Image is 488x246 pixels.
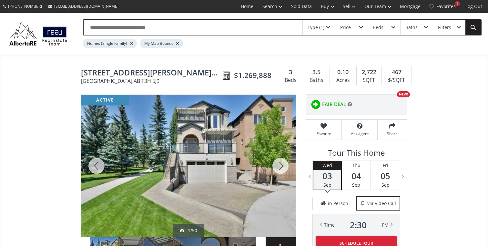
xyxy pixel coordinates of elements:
[281,75,300,85] div: Beds
[373,25,383,30] div: Beds
[381,182,390,188] span: Sep
[313,161,341,170] div: Wed
[234,70,271,80] span: $1,269,888
[140,39,183,48] div: My Map Bounds
[309,98,322,111] img: rating icon
[81,68,219,78] span: 64 Aspen Meadows Green SW
[180,227,197,234] div: 1/50
[324,221,389,230] div: Time PM
[309,131,338,136] span: Favorite
[313,172,341,181] span: 03
[83,39,137,48] div: Homes (Single Family)
[352,182,360,188] span: Sep
[322,101,346,108] span: FAIR DEAL
[306,68,326,76] div: 3.5
[45,0,122,12] a: [EMAIL_ADDRESS][DOMAIN_NAME]
[81,95,296,237] div: 64 Aspen Meadows Green SW Calgary, AB T3H 5J9 - Photo 1 of 50
[385,68,408,76] div: 467
[350,221,367,230] span: 2 : 30
[371,172,400,181] span: 05
[8,4,42,9] span: [PHONE_NUMBER]
[54,4,118,9] span: [EMAIL_ADDRESS][DOMAIN_NAME]
[397,91,410,97] div: NEW!
[342,161,371,170] div: Thu
[333,75,353,85] div: Acres
[328,200,348,207] span: in Person
[306,75,326,85] div: Baths
[312,148,400,161] h3: Tour This Home
[333,68,353,76] div: 0.10
[308,25,324,30] div: Type (1)
[323,182,331,188] span: Sep
[340,25,351,30] div: Price
[81,95,129,105] div: active
[367,200,396,207] span: via Video Call
[81,78,219,84] span: [GEOGRAPHIC_DATA] , AB T3H 5J9
[342,172,371,181] span: 04
[6,20,70,47] img: Logo
[438,25,451,30] div: Filters
[371,161,400,170] div: Fri
[362,68,376,76] span: 2,722
[455,1,460,6] div: 2
[360,75,378,85] div: SQFT
[381,131,403,136] span: Share
[385,75,408,85] div: $/SQFT
[405,25,418,30] div: Baths
[281,68,300,76] div: 3
[345,131,374,136] span: Ask agent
